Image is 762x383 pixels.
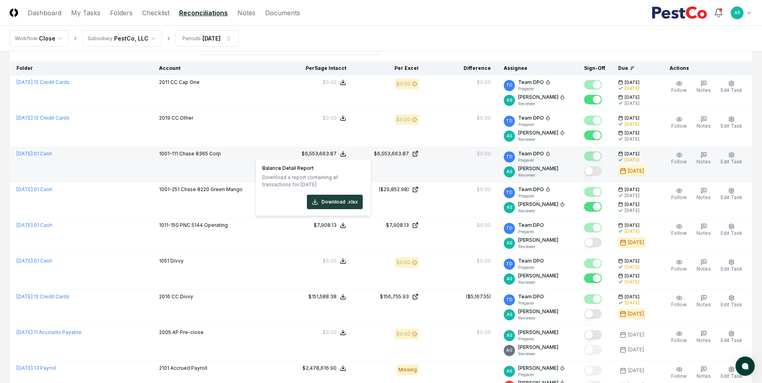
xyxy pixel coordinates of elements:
[671,230,687,236] span: Follow
[625,202,639,208] span: [DATE]
[506,347,513,353] span: AG
[625,228,639,234] div: [DATE]
[625,157,639,163] div: [DATE]
[396,116,411,123] div: $0.00
[625,264,639,270] div: [DATE]
[695,365,713,381] button: Notes
[202,34,221,43] div: [DATE]
[671,159,687,165] span: Follow
[159,65,274,72] div: Account
[359,222,419,229] a: $7,908.13
[16,79,69,85] a: [DATE]:12 Credit Cards
[625,258,639,264] span: [DATE]
[374,150,409,157] div: $6,553,663.87
[159,79,169,85] span: 2011
[518,308,558,315] p: [PERSON_NAME]
[518,329,558,336] p: [PERSON_NAME]
[518,272,558,279] p: [PERSON_NAME]
[16,79,34,85] span: [DATE] :
[584,116,602,125] button: Mark complete
[625,279,639,285] div: [DATE]
[584,238,602,247] button: Mark complete
[584,259,602,268] button: Mark complete
[16,186,52,192] a: [DATE]:01 Cash
[652,6,707,19] img: PestCo logo
[16,222,34,228] span: [DATE] :
[584,187,602,197] button: Mark complete
[518,222,544,229] p: Team DPO
[697,337,711,343] span: Notes
[159,329,171,335] span: 2005
[353,61,425,75] th: Per Excel
[670,222,688,238] button: Follow
[16,365,56,371] a: [DATE]:13 Payroll
[671,373,687,379] span: Follow
[625,94,639,100] span: [DATE]
[719,365,744,381] button: Edit Task
[518,150,544,157] p: Team DPO
[584,223,602,232] button: Mark complete
[179,8,228,18] a: Reconciliations
[518,101,565,107] p: Reviewer
[625,208,639,214] div: [DATE]
[182,35,201,42] div: Periods
[670,365,688,381] button: Follow
[16,293,69,299] a: [DATE]:12 Credit Cards
[507,97,512,103] span: AS
[721,87,742,93] span: Edit Task
[584,366,602,375] button: Mark complete
[584,309,602,319] button: Mark complete
[518,315,558,321] p: Reviewer
[671,302,687,308] span: Follow
[625,86,639,92] div: [DATE]
[172,115,193,121] span: CC Other
[88,35,112,42] div: Subsidiary
[176,31,239,47] button: Periods[DATE]
[719,79,744,96] button: Edit Task
[16,222,52,228] a: [DATE]:01 Cash
[584,202,602,212] button: Mark complete
[307,195,363,209] button: Download .xlsx
[302,150,337,157] div: $6,553,663.87
[518,229,544,235] p: Preparer
[625,187,639,193] span: [DATE]
[396,330,411,338] div: $0.00
[670,293,688,310] button: Follow
[518,336,558,342] p: Preparer
[506,225,513,231] span: TD
[518,208,565,214] p: Reviewer
[670,114,688,131] button: Follow
[323,114,346,122] button: $0.00
[28,8,61,18] a: Dashboard
[721,337,742,343] span: Edit Task
[179,151,221,157] span: Chase 8365 Corp
[323,79,337,86] div: $0.00
[584,345,602,354] button: Mark complete
[671,337,687,343] span: Follow
[697,302,711,308] span: Notes
[262,174,363,188] p: Download a report containing all transactions for [DATE]
[625,115,639,121] span: [DATE]
[721,194,742,200] span: Edit Task
[314,222,337,229] div: $7,908.13
[302,365,346,372] button: $2,478,616.90
[695,329,713,346] button: Notes
[671,87,687,93] span: Follow
[10,31,239,47] nav: breadcrumb
[497,61,578,75] th: Assignee
[518,351,558,357] p: Reviewer
[697,87,711,93] span: Notes
[719,329,744,346] button: Edit Task
[506,154,513,160] span: TD
[721,123,742,129] span: Edit Task
[506,297,513,303] span: TD
[518,265,544,271] p: Preparer
[734,10,740,16] span: AS
[719,293,744,310] button: Edit Task
[584,95,602,104] button: Mark complete
[518,344,558,351] p: [PERSON_NAME]
[518,279,558,285] p: Reviewer
[16,151,52,157] a: [DATE]:01 Cash
[697,159,711,165] span: Notes
[518,257,544,265] p: Team DPO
